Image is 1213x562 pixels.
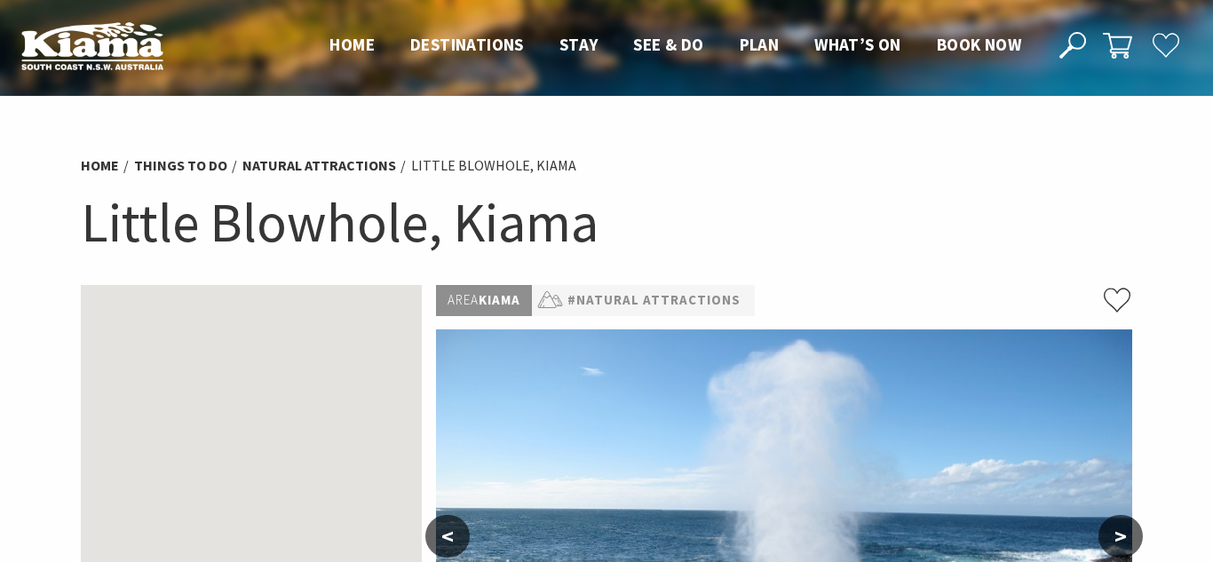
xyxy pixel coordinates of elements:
[329,34,375,55] span: Home
[1098,515,1143,558] button: >
[81,156,119,175] a: Home
[242,156,396,175] a: Natural Attractions
[633,34,703,55] span: See & Do
[134,156,227,175] a: Things To Do
[436,285,532,316] p: Kiama
[411,154,576,178] li: Little Blowhole, Kiama
[410,34,524,55] span: Destinations
[559,34,599,55] span: Stay
[448,291,479,308] span: Area
[740,34,780,55] span: Plan
[21,21,163,70] img: Kiama Logo
[567,289,741,312] a: #Natural Attractions
[425,515,470,558] button: <
[937,34,1021,55] span: Book now
[312,31,1039,60] nav: Main Menu
[814,34,901,55] span: What’s On
[81,186,1132,258] h1: Little Blowhole, Kiama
